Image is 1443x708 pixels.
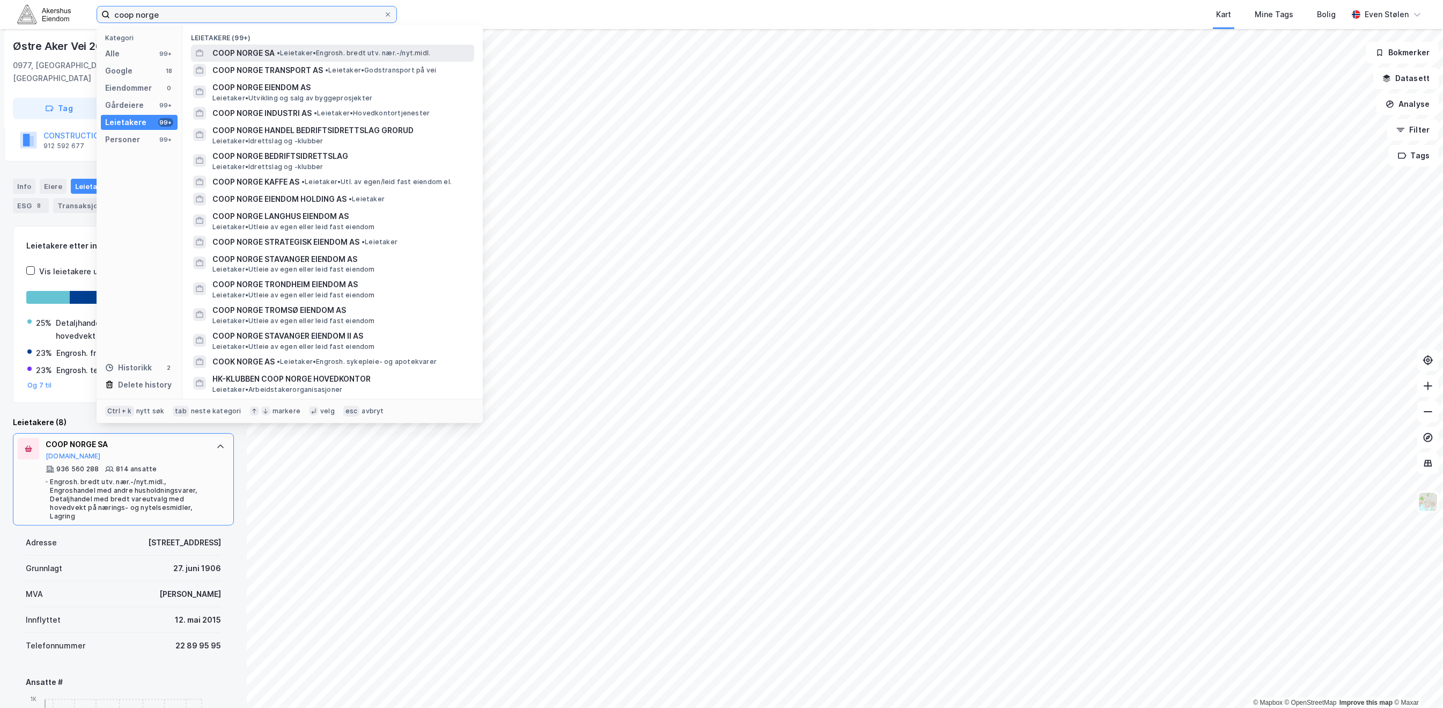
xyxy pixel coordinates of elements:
[26,562,62,575] div: Grunnlagt
[173,406,189,417] div: tab
[1216,8,1231,21] div: Kart
[301,178,452,186] span: Leietaker • Utl. av egen/leid fast eiendom el.
[39,265,141,278] div: Vis leietakere uten ansatte
[212,385,342,394] span: Leietaker • Arbeidstakerorganisasjoner
[27,381,52,390] button: Og 7 til
[173,562,221,575] div: 27. juni 1906
[13,179,35,194] div: Info
[36,317,51,330] div: 25%
[212,355,275,368] span: COOK NORGE AS
[277,49,280,57] span: •
[212,304,470,317] span: COOP NORGE TROMSØ EIENDOM AS
[165,84,173,92] div: 0
[273,407,300,415] div: markere
[105,133,140,146] div: Personer
[212,317,375,325] span: Leietaker • Utleie av egen eller leid fast eiendom
[165,67,173,75] div: 18
[118,378,172,391] div: Delete history
[105,406,134,417] div: Ctrl + k
[17,5,71,24] img: akershus-eiendom-logo.9091f326c980b4bce74ccdd9f866810c.svg
[13,198,49,213] div: ESG
[314,109,317,117] span: •
[212,330,470,342] span: COOP NORGE STAVANGER EIENDOM II AS
[105,361,152,374] div: Historikk
[1418,492,1438,512] img: Z
[320,407,335,415] div: velg
[362,238,397,246] span: Leietaker
[212,291,375,300] span: Leietaker • Utleie av egen eller leid fast eiendom
[105,34,178,42] div: Kategori
[325,66,436,75] span: Leietaker • Godstransport på vei
[212,278,470,291] span: COOP NORGE TRONDHEIM EIENDOM AS
[191,407,241,415] div: neste kategori
[148,536,221,549] div: [STREET_ADDRESS]
[212,107,312,120] span: COOP NORGE INDUSTRI AS
[1255,8,1293,21] div: Mine Tags
[56,364,181,377] div: Engrosh. tekstiler og utstyrsvarer
[1366,42,1439,63] button: Bokmerker
[40,179,67,194] div: Eiere
[1339,699,1393,706] a: Improve this map
[158,135,173,144] div: 99+
[46,438,205,451] div: COOP NORGE SA
[212,81,470,94] span: COOP NORGE EIENDOM AS
[212,253,470,266] span: COOP NORGE STAVANGER EIENDOM AS
[277,357,280,366] span: •
[212,64,323,77] span: COOP NORGE TRANSPORT AS
[13,59,152,85] div: 0977, [GEOGRAPHIC_DATA], [GEOGRAPHIC_DATA]
[43,142,84,150] div: 912 592 677
[212,210,470,223] span: COOP NORGE LANGHUS EIENDOM AS
[212,94,372,103] span: Leietaker • Utvikling og salg av byggeprosjekter
[105,47,120,60] div: Alle
[1253,699,1283,706] a: Mapbox
[1389,145,1439,166] button: Tags
[56,317,219,342] div: Detaljhandel med bredt vareutvalg med hovedvekt på nærings- og nytelsesmidler
[212,398,470,411] span: FELLESFORBUNDET COOP NORGE BERGEN
[343,406,360,417] div: esc
[26,614,61,626] div: Innflyttet
[349,195,352,203] span: •
[158,49,173,58] div: 99+
[56,347,164,360] div: Engrosh. frukt og grønnsaker
[277,357,437,366] span: Leietaker • Engrosh. sykepleie- og apotekvarer
[212,193,347,206] span: COOP NORGE EIENDOM HOLDING AS
[212,265,375,274] span: Leietaker • Utleie av egen eller leid fast eiendom
[158,101,173,110] div: 99+
[36,347,52,360] div: 23%
[36,364,52,377] div: 23%
[212,342,375,351] span: Leietaker • Utleie av egen eller leid fast eiendom
[105,82,152,94] div: Eiendommer
[301,178,305,186] span: •
[26,676,221,689] div: Ansatte #
[212,163,323,171] span: Leietaker • Idrettslag og -klubber
[34,200,45,211] div: 8
[158,118,173,127] div: 99+
[212,223,375,231] span: Leietaker • Utleie av egen eller leid fast eiendom
[277,49,430,57] span: Leietaker • Engrosh. bredt utv. nær.-/nyt.midl.
[26,536,57,549] div: Adresse
[212,236,359,249] span: COOP NORGE STRATEGISK EIENDOM AS
[212,373,470,385] span: HK-KLUBBEN COOP NORGE HOVEDKONTOR
[26,239,220,252] div: Leietakere etter industri
[212,176,299,188] span: COOP NORGE KAFFE AS
[53,198,127,213] div: Transaksjoner
[56,465,99,473] div: 936 560 288
[362,407,384,415] div: avbryt
[105,116,146,129] div: Leietakere
[212,137,323,145] span: Leietaker • Idrettslag og -klubber
[314,109,430,118] span: Leietaker • Hovedkontortjenester
[26,588,43,601] div: MVA
[212,47,275,60] span: COOP NORGE SA
[136,407,165,415] div: nytt søk
[1373,68,1439,89] button: Datasett
[13,98,105,119] button: Tag
[362,238,365,246] span: •
[110,6,384,23] input: Søk på adresse, matrikkel, gårdeiere, leietakere eller personer
[182,25,483,45] div: Leietakere (99+)
[1389,656,1443,708] div: Kontrollprogram for chat
[165,363,173,372] div: 2
[105,99,144,112] div: Gårdeiere
[13,416,234,429] div: Leietakere (8)
[1376,93,1439,115] button: Analyse
[13,38,111,55] div: Østre Aker Vei 264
